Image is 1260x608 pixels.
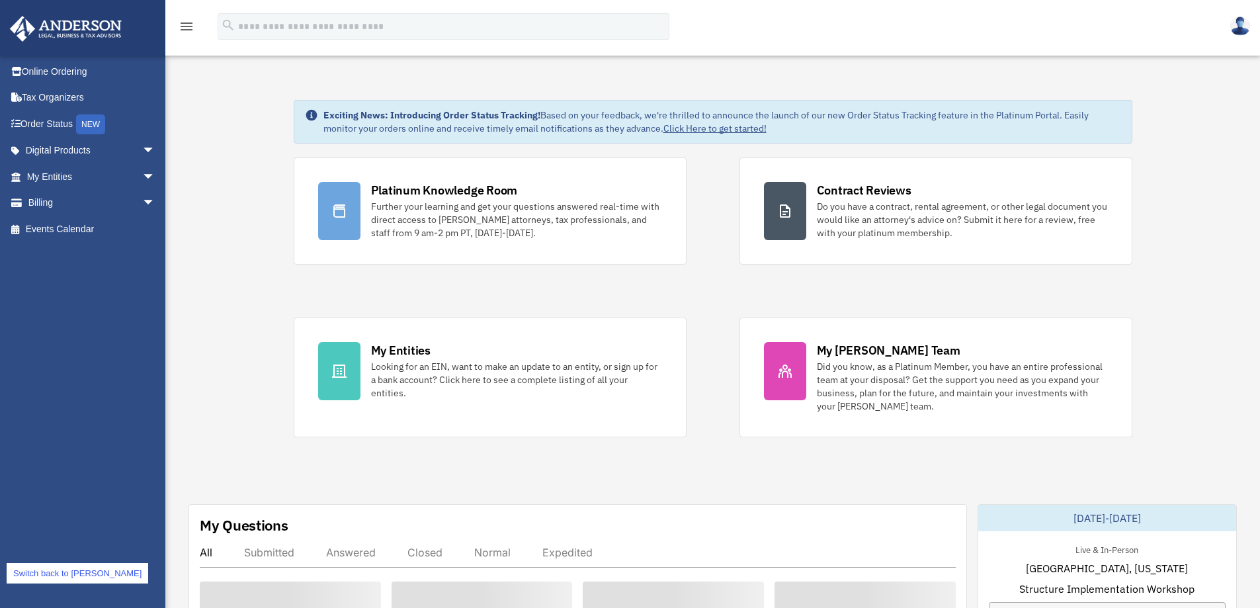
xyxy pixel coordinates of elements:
div: Contract Reviews [817,182,911,198]
a: Platinum Knowledge Room Further your learning and get your questions answered real-time with dire... [294,157,687,265]
span: arrow_drop_down [142,190,169,217]
a: Billingarrow_drop_down [9,190,175,216]
div: Platinum Knowledge Room [371,182,518,198]
div: All [200,546,212,559]
a: Switch back to [PERSON_NAME] [7,563,148,584]
div: Normal [474,546,511,559]
div: My [PERSON_NAME] Team [817,342,960,359]
div: Based on your feedback, we're thrilled to announce the launch of our new Order Status Tracking fe... [323,109,1121,135]
a: Digital Productsarrow_drop_down [9,138,175,164]
a: My Entitiesarrow_drop_down [9,163,175,190]
span: arrow_drop_down [142,138,169,165]
a: Order StatusNEW [9,110,175,138]
div: Expedited [542,546,593,559]
span: Structure Implementation Workshop [1019,581,1195,597]
div: Did you know, as a Platinum Member, you have an entire professional team at your disposal? Get th... [817,360,1108,413]
img: User Pic [1230,17,1250,36]
div: Do you have a contract, rental agreement, or other legal document you would like an attorney's ad... [817,200,1108,239]
div: Further your learning and get your questions answered real-time with direct access to [PERSON_NAM... [371,200,662,239]
div: My Questions [200,515,288,535]
a: Tax Organizers [9,85,175,111]
div: Closed [407,546,442,559]
a: Events Calendar [9,216,175,242]
span: [GEOGRAPHIC_DATA], [US_STATE] [1026,560,1188,576]
div: [DATE]-[DATE] [978,505,1236,531]
strong: Exciting News: Introducing Order Status Tracking! [323,109,540,121]
a: Contract Reviews Do you have a contract, rental agreement, or other legal document you would like... [739,157,1132,265]
i: search [221,18,235,32]
img: Anderson Advisors Platinum Portal [6,16,126,42]
div: Answered [326,546,376,559]
a: My [PERSON_NAME] Team Did you know, as a Platinum Member, you have an entire professional team at... [739,318,1132,437]
i: menu [179,19,194,34]
div: Submitted [244,546,294,559]
a: Click Here to get started! [663,122,767,134]
div: Looking for an EIN, want to make an update to an entity, or sign up for a bank account? Click her... [371,360,662,400]
span: arrow_drop_down [142,163,169,191]
a: My Entities Looking for an EIN, want to make an update to an entity, or sign up for a bank accoun... [294,318,687,437]
div: My Entities [371,342,431,359]
div: Live & In-Person [1065,542,1149,556]
a: menu [179,23,194,34]
a: Online Ordering [9,58,175,85]
div: NEW [76,114,105,134]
